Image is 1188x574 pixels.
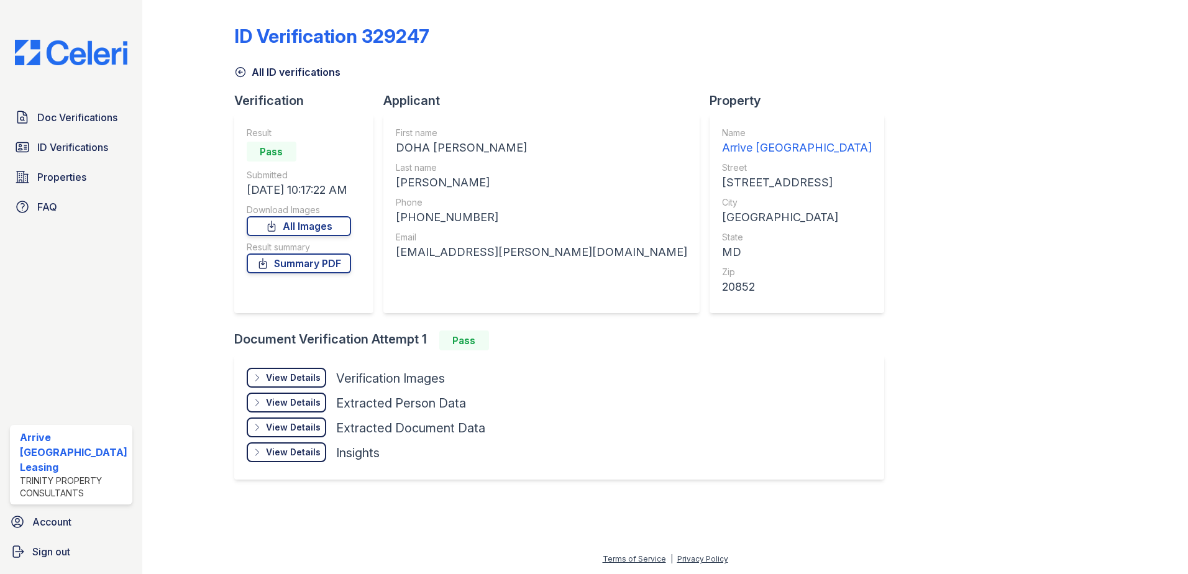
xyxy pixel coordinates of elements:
a: All Images [247,216,351,236]
div: Extracted Document Data [336,419,485,437]
div: [DATE] 10:17:22 AM [247,181,351,199]
div: State [722,231,872,244]
a: Sign out [5,539,137,564]
span: ID Verifications [37,140,108,155]
div: [PERSON_NAME] [396,174,687,191]
div: Arrive [GEOGRAPHIC_DATA] [722,139,872,157]
div: [EMAIL_ADDRESS][PERSON_NAME][DOMAIN_NAME] [396,244,687,261]
div: View Details [266,396,321,409]
div: Pass [439,330,489,350]
a: Account [5,509,137,534]
div: Phone [396,196,687,209]
a: All ID verifications [234,65,340,80]
div: 20852 [722,278,872,296]
div: Submitted [247,169,351,181]
div: First name [396,127,687,139]
div: Document Verification Attempt 1 [234,330,894,350]
span: FAQ [37,199,57,214]
div: Insights [336,444,380,462]
div: Property [710,92,894,109]
div: Street [722,162,872,174]
div: View Details [266,371,321,384]
span: Account [32,514,71,529]
a: Properties [10,165,132,189]
div: [STREET_ADDRESS] [722,174,872,191]
div: MD [722,244,872,261]
a: Name Arrive [GEOGRAPHIC_DATA] [722,127,872,157]
div: Applicant [383,92,710,109]
div: Download Images [247,204,351,216]
div: Verification [234,92,383,109]
div: Email [396,231,687,244]
div: View Details [266,446,321,458]
div: Pass [247,142,296,162]
div: Trinity Property Consultants [20,475,127,499]
div: Extracted Person Data [336,394,466,412]
div: Result summary [247,241,351,253]
a: Terms of Service [603,554,666,563]
a: FAQ [10,194,132,219]
a: Doc Verifications [10,105,132,130]
a: ID Verifications [10,135,132,160]
div: DOHA [PERSON_NAME] [396,139,687,157]
div: City [722,196,872,209]
div: | [670,554,673,563]
div: Name [722,127,872,139]
div: ID Verification 329247 [234,25,429,47]
div: View Details [266,421,321,434]
div: Result [247,127,351,139]
a: Summary PDF [247,253,351,273]
a: Privacy Policy [677,554,728,563]
div: [GEOGRAPHIC_DATA] [722,209,872,226]
div: Zip [722,266,872,278]
span: Doc Verifications [37,110,117,125]
img: CE_Logo_Blue-a8612792a0a2168367f1c8372b55b34899dd931a85d93a1a3d3e32e68fde9ad4.png [5,40,137,65]
div: Arrive [GEOGRAPHIC_DATA] Leasing [20,430,127,475]
span: Properties [37,170,86,184]
span: Sign out [32,544,70,559]
div: Verification Images [336,370,445,387]
div: [PHONE_NUMBER] [396,209,687,226]
div: Last name [396,162,687,174]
